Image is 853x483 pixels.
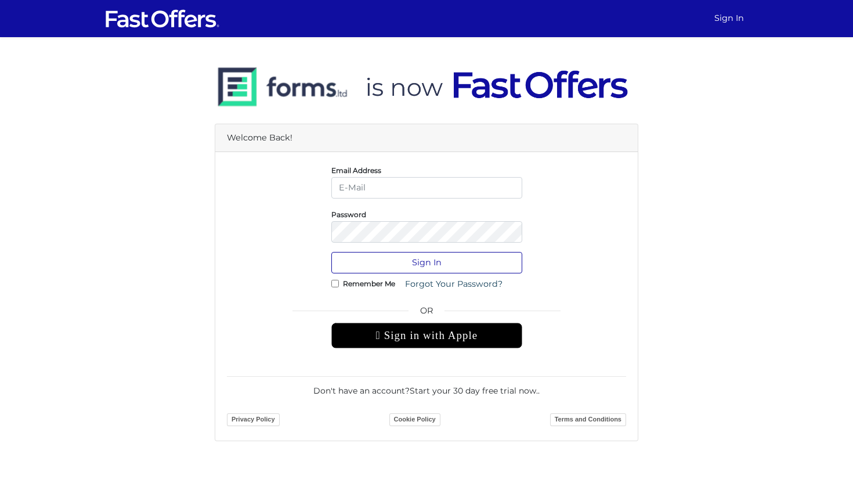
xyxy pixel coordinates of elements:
a: Privacy Policy [227,413,280,426]
div: Welcome Back! [215,124,638,152]
span: OR [331,304,522,323]
a: Cookie Policy [389,413,440,426]
div: Sign in with Apple [331,323,522,348]
a: Forgot Your Password? [397,273,510,295]
div: Don't have an account? . [227,376,626,397]
a: Start your 30 day free trial now. [410,385,538,396]
button: Sign In [331,252,522,273]
label: Password [331,213,366,216]
label: Remember Me [343,282,395,285]
a: Sign In [710,7,749,30]
input: E-Mail [331,177,522,199]
label: Email Address [331,169,381,172]
a: Terms and Conditions [550,413,626,426]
